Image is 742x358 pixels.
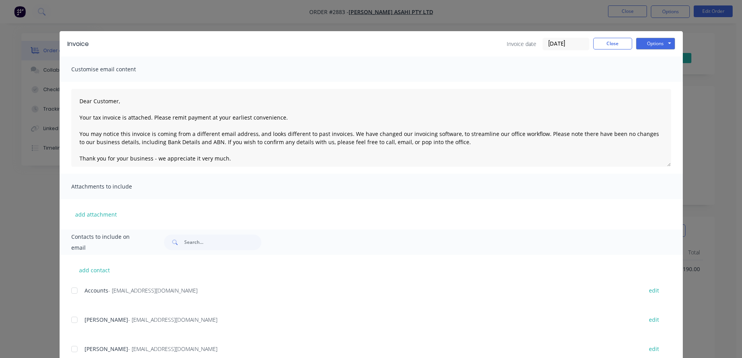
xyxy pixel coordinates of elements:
button: edit [644,285,664,296]
button: add attachment [71,208,121,220]
textarea: Dear Customer, Your tax invoice is attached. Please remit payment at your earliest convenience. Y... [71,89,671,167]
button: edit [644,344,664,354]
span: Accounts [85,287,108,294]
span: Customise email content [71,64,157,75]
span: Attachments to include [71,181,157,192]
span: [PERSON_NAME] [85,316,128,323]
button: Close [593,38,632,49]
input: Search... [184,235,261,250]
span: - [EMAIL_ADDRESS][DOMAIN_NAME] [128,345,217,353]
iframe: Intercom live chat [716,332,734,350]
span: - [EMAIL_ADDRESS][DOMAIN_NAME] [108,287,197,294]
span: Invoice date [507,40,536,48]
button: Options [636,38,675,49]
button: edit [644,314,664,325]
div: Invoice [67,39,89,49]
span: [PERSON_NAME] [85,345,128,353]
span: Contacts to include on email [71,231,145,253]
button: add contact [71,264,118,276]
span: - [EMAIL_ADDRESS][DOMAIN_NAME] [128,316,217,323]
